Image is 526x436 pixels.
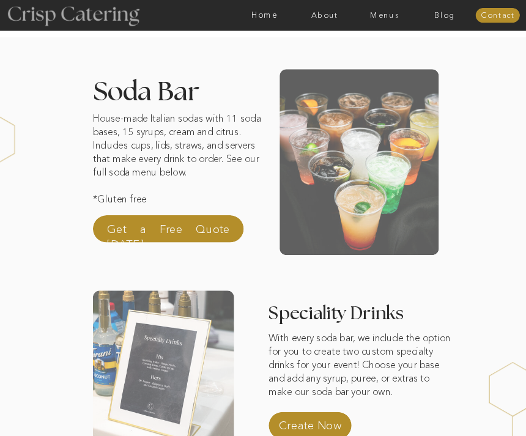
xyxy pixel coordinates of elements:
[234,11,294,20] a: Home
[476,12,520,20] a: Contact
[355,11,415,20] a: Menus
[93,79,261,102] h2: Soda Bar
[269,331,450,404] p: With every soda bar, we include the option for you to create two custom specialty drinks for your...
[295,11,355,20] a: About
[415,11,475,20] a: Blog
[107,221,230,242] a: Get a Free Quote [DATE]
[93,112,261,205] p: House-made Italian sodas with 11 soda bases, 15 syrups, cream and citrus. Includes cups, lids, st...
